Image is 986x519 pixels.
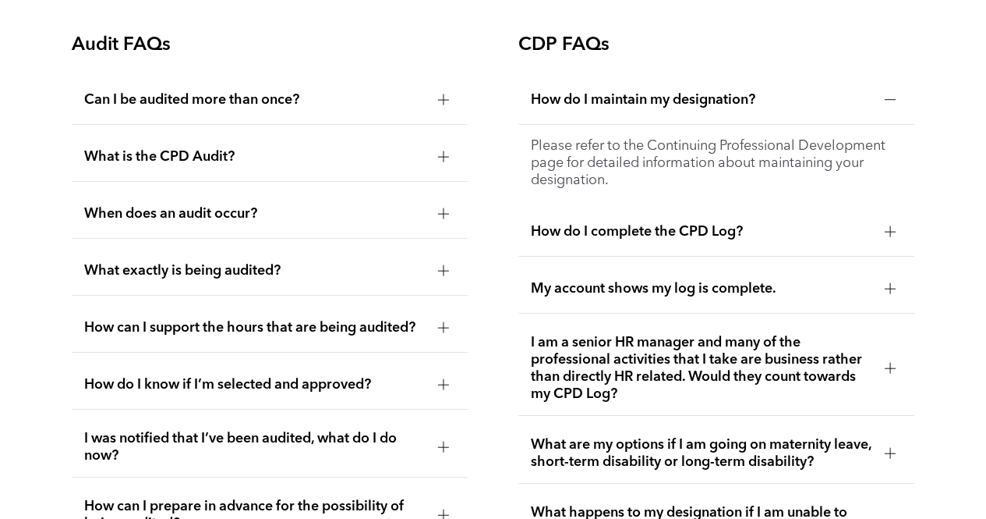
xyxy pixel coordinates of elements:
[84,205,426,222] span: When does an audit occur?
[531,223,872,240] span: How do I complete the CPD Log?
[531,91,872,108] span: How do I maintain my designation?
[84,148,426,165] span: What is the CPD Audit?
[84,376,426,393] span: How do I know if I’m selected and approved?
[531,334,872,403] span: I am a senior HR manager and many of the professional activities that I take are business rather ...
[84,319,426,336] span: How can I support the hours that are being audited?
[84,430,426,464] span: I was notified that I’ve been audited, what do I do now?
[84,91,426,108] span: Can I be audited more than once?
[72,36,171,55] span: Audit FAQs
[531,137,902,189] p: Please refer to the Continuing Professional Development page for detailed information about maint...
[518,36,610,55] span: CDP FAQs
[84,262,426,279] span: What exactly is being audited?
[531,436,872,471] span: What are my options if I am going on maternity leave, short-term disability or long-term disability?
[531,280,872,297] span: My account shows my log is complete.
